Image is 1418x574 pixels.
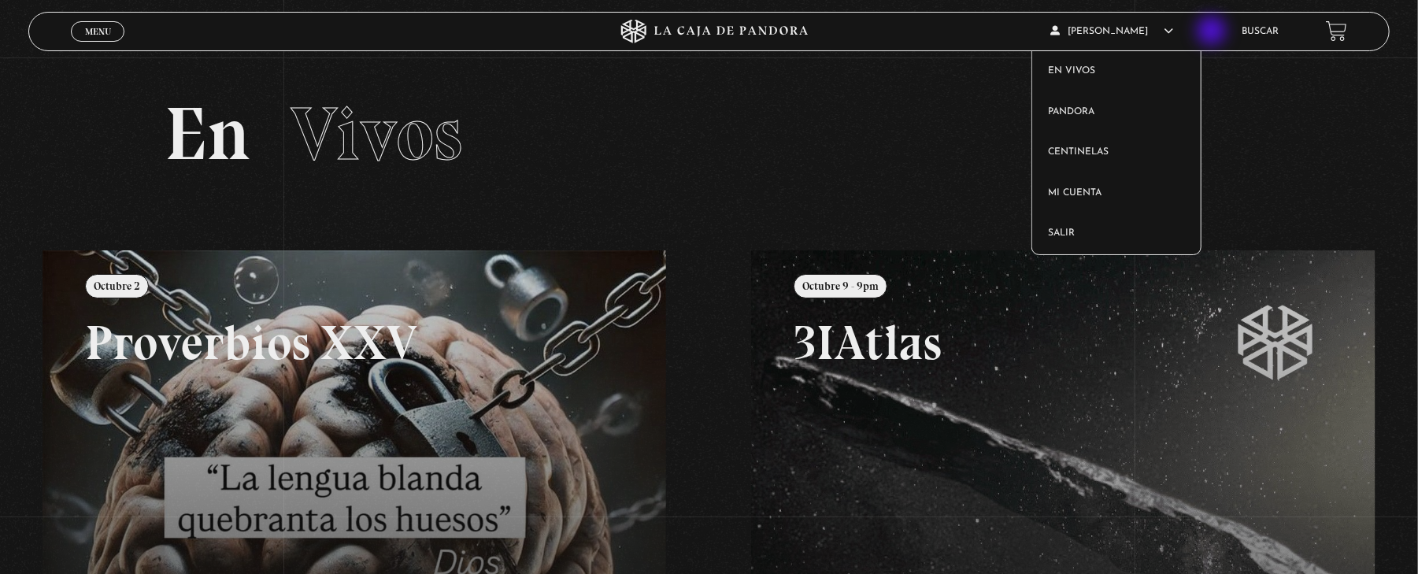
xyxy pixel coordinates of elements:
[80,39,117,50] span: Cerrar
[1242,27,1279,36] a: Buscar
[165,97,1253,172] h2: En
[1032,213,1201,254] a: Salir
[1032,92,1201,133] a: Pandora
[1032,51,1201,92] a: En vivos
[1032,132,1201,173] a: Centinelas
[85,27,111,36] span: Menu
[1326,20,1347,42] a: View your shopping cart
[1050,27,1173,36] span: [PERSON_NAME]
[291,89,462,179] span: Vivos
[1032,173,1201,214] a: Mi cuenta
